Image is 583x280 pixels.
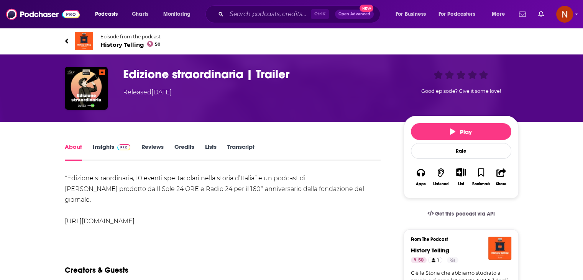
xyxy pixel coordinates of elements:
[411,257,427,263] a: 50
[65,173,381,237] div: "Edizione straordinaria, 10 eventi spettacolari nella storia d’Italia” è un podcast di [PERSON_NA...
[418,257,424,264] span: 50
[132,9,148,20] span: Charts
[123,67,391,82] h1: Edizione straordinaria | Trailer
[411,247,449,254] a: History Telling
[416,182,426,186] div: Apps
[491,163,511,191] button: Share
[65,265,128,275] h2: Creators & Guests
[360,5,373,12] span: New
[127,8,153,20] a: Charts
[65,67,108,110] img: Edizione straordinaria | Trailer
[390,8,435,20] button: open menu
[335,10,374,19] button: Open AdvancedNew
[556,6,573,23] button: Show profile menu
[227,8,311,20] input: Search podcasts, credits, & more...
[428,257,442,263] a: 1
[431,163,451,191] button: Listened
[158,8,200,20] button: open menu
[453,168,469,176] button: Show More Button
[438,9,475,20] span: For Podcasters
[411,143,511,159] div: Rate
[6,7,80,21] img: Podchaser - Follow, Share and Rate Podcasts
[213,5,388,23] div: Search podcasts, credits, & more...
[472,182,490,186] div: Bookmark
[396,9,426,20] span: For Business
[492,9,505,20] span: More
[496,182,506,186] div: Share
[451,163,471,191] div: Show More ButtonList
[155,43,161,46] span: 50
[516,8,529,21] a: Show notifications dropdown
[141,143,163,161] a: Reviews
[433,182,449,186] div: Listened
[65,217,138,225] a: [URL][DOMAIN_NAME]…
[435,211,494,217] span: Get this podcast via API
[100,34,161,40] span: Episode from the podcast
[421,88,501,94] span: Good episode? Give it some love!
[93,143,131,161] a: InsightsPodchaser Pro
[411,237,505,242] h3: From The Podcast
[311,9,329,19] span: Ctrl K
[471,163,491,191] button: Bookmark
[65,143,82,161] a: About
[227,143,254,161] a: Transcript
[163,9,191,20] span: Monitoring
[123,88,172,97] div: Released [DATE]
[205,143,216,161] a: Lists
[458,181,464,186] div: List
[90,8,128,20] button: open menu
[556,6,573,23] img: User Profile
[65,32,292,50] a: History TellingEpisode from the podcastHistory Telling50
[338,12,370,16] span: Open Advanced
[535,8,547,21] a: Show notifications dropdown
[95,9,118,20] span: Podcasts
[117,144,131,150] img: Podchaser Pro
[411,163,431,191] button: Apps
[437,257,439,264] span: 1
[174,143,194,161] a: Credits
[486,8,514,20] button: open menu
[434,8,486,20] button: open menu
[488,237,511,260] img: History Telling
[556,6,573,23] span: Logged in as AdelNBM
[450,128,472,135] span: Play
[411,123,511,140] button: Play
[100,41,161,48] span: History Telling
[421,204,501,223] a: Get this podcast via API
[75,32,93,50] img: History Telling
